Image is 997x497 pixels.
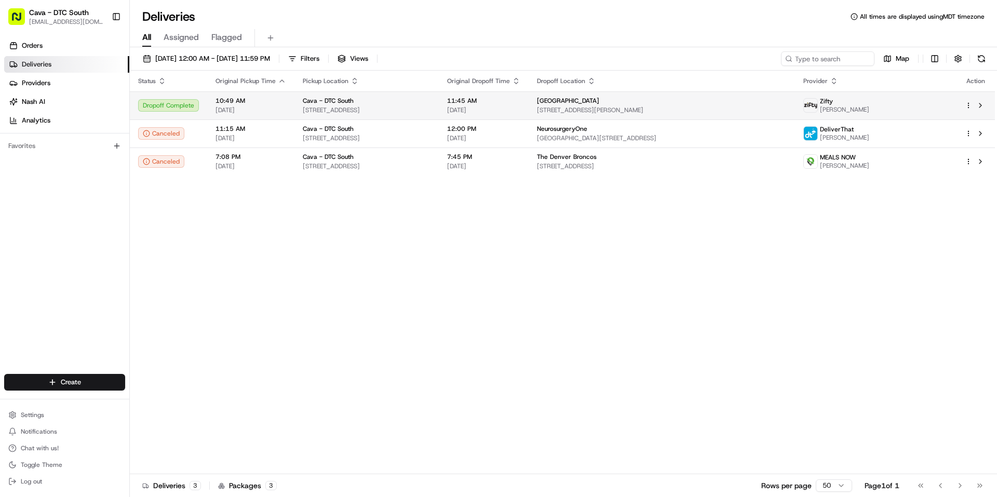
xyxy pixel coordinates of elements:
span: [GEOGRAPHIC_DATA][STREET_ADDRESS] [537,134,787,142]
span: Settings [21,411,44,419]
button: Filters [284,51,324,66]
span: Toggle Theme [21,461,62,469]
button: Toggle Theme [4,458,125,472]
button: Log out [4,474,125,489]
span: 10:49 AM [215,97,286,105]
span: • [86,189,90,197]
span: Assigned [164,31,199,44]
span: [PERSON_NAME] [32,189,84,197]
span: Map [896,54,909,63]
span: Deliveries [22,60,51,69]
span: [PERSON_NAME] [820,105,869,114]
img: 1736555255976-a54dd68f-1ca7-489b-9aae-adbdc363a1c4 [21,190,29,198]
span: [DATE] [92,161,113,169]
button: Start new chat [177,102,189,115]
img: profile_deliverthat_partner.png [804,127,817,140]
button: Canceled [138,127,184,140]
div: Action [965,77,987,85]
span: Pickup Location [303,77,348,85]
span: 11:15 AM [215,125,286,133]
span: Knowledge Base [21,232,79,243]
a: Orders [4,37,129,54]
button: Chat with us! [4,441,125,455]
div: Deliveries [142,480,201,491]
span: [PERSON_NAME] [32,161,84,169]
img: zifty-logo-trans-sq.png [804,99,817,112]
span: API Documentation [98,232,167,243]
a: Powered byPylon [73,257,126,265]
span: [DATE] [447,134,520,142]
span: Analytics [22,116,50,125]
span: 11:45 AM [447,97,520,105]
a: Deliveries [4,56,129,73]
div: 💻 [88,233,96,241]
img: Nash [10,10,31,31]
input: Type to search [781,51,874,66]
span: Cava - DTC South [303,153,354,161]
button: Cava - DTC South [29,7,89,18]
span: [PERSON_NAME] [820,162,869,170]
div: 📗 [10,233,19,241]
button: Cava - DTC South[EMAIL_ADDRESS][DOMAIN_NAME] [4,4,107,29]
button: [EMAIL_ADDRESS][DOMAIN_NAME] [29,18,103,26]
div: Packages [218,480,277,491]
a: 📗Knowledge Base [6,228,84,247]
span: • [86,161,90,169]
span: Dropoff Location [537,77,585,85]
span: Status [138,77,156,85]
span: Nash AI [22,97,45,106]
span: [GEOGRAPHIC_DATA] [537,97,599,105]
span: Original Dropoff Time [447,77,510,85]
span: MEALS NOW [820,153,856,162]
button: Canceled [138,155,184,168]
button: [DATE] 12:00 AM - [DATE] 11:59 PM [138,51,275,66]
span: NeurosurgeryOne [537,125,587,133]
div: Past conversations [10,135,66,143]
span: DeliverThat [820,125,854,133]
span: [STREET_ADDRESS] [537,162,787,170]
div: Favorites [4,138,125,154]
span: All [142,31,151,44]
span: Pylon [103,258,126,265]
span: 7:45 PM [447,153,520,161]
span: [DATE] [215,106,286,114]
img: melas_now_logo.png [804,155,817,168]
span: Orders [22,41,43,50]
a: Analytics [4,112,129,129]
span: Provider [803,77,828,85]
span: Flagged [211,31,242,44]
h1: Deliveries [142,8,195,25]
div: Page 1 of 1 [865,480,899,491]
p: Rows per page [761,480,812,491]
button: Notifications [4,424,125,439]
span: Log out [21,477,42,486]
span: All times are displayed using MDT timezone [860,12,985,21]
img: 1736555255976-a54dd68f-1ca7-489b-9aae-adbdc363a1c4 [10,99,29,118]
span: Filters [301,54,319,63]
span: Views [350,54,368,63]
a: Nash AI [4,93,129,110]
img: 1736555255976-a54dd68f-1ca7-489b-9aae-adbdc363a1c4 [21,162,29,170]
span: Cava - DTC South [303,97,354,105]
span: [STREET_ADDRESS] [303,106,430,114]
div: 3 [265,481,277,490]
img: Grace Nketiah [10,179,27,196]
span: [DATE] [92,189,113,197]
span: [DATE] [447,106,520,114]
span: [PERSON_NAME] [820,133,869,142]
span: [DATE] [447,162,520,170]
a: 💻API Documentation [84,228,171,247]
img: 4920774857489_3d7f54699973ba98c624_72.jpg [22,99,41,118]
span: Create [61,378,81,387]
button: Views [333,51,373,66]
img: Brittany Newman [10,151,27,168]
button: Refresh [974,51,989,66]
span: Providers [22,78,50,88]
span: 7:08 PM [215,153,286,161]
button: See all [161,133,189,145]
a: Providers [4,75,129,91]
